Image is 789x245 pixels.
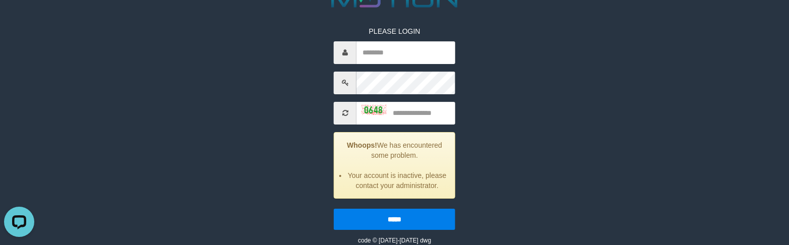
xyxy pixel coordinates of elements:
strong: Whoops! [347,141,377,149]
div: We has encountered some problem. [334,132,455,199]
small: code © [DATE]-[DATE] dwg [358,237,431,244]
button: Open LiveChat chat widget [4,4,34,34]
li: Your account is inactive, please contact your administrator. [347,170,447,191]
img: captcha [361,105,387,115]
p: PLEASE LOGIN [334,26,455,36]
